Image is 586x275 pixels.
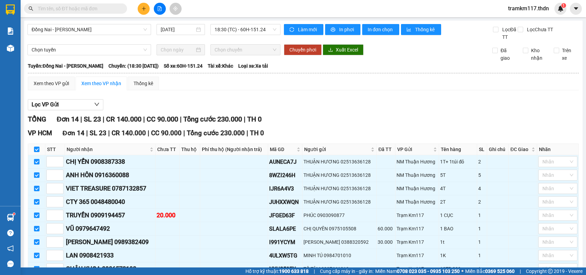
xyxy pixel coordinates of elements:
[66,170,154,180] div: ANH HÔN 0916360088
[157,210,178,220] div: 20.000
[38,5,119,12] input: Tìm tên, số ĐT hoặc mã đơn
[268,209,302,222] td: JFGED63F
[151,129,182,137] span: CC 90.000
[303,225,375,232] div: CHỊ QUYÊN 0975105508
[268,222,302,236] td: SLALA6PE
[328,47,333,53] span: download
[28,6,33,11] span: search
[440,171,476,179] div: 5T
[378,238,394,246] div: 30.000
[269,211,301,220] div: JFGED63F
[395,249,439,262] td: Trạm Km117
[303,185,375,192] div: THUẬN HƯƠNG 02513636128
[298,26,318,33] span: Làm mới
[157,6,162,11] span: file-add
[268,195,302,209] td: JUHXXWQN
[478,171,486,179] div: 5
[284,44,322,55] button: Chuyển phơi
[147,115,178,123] span: CC 90.000
[478,198,486,206] div: 2
[478,225,486,232] div: 1
[161,26,195,33] input: 12/08/2025
[215,24,276,35] span: 18:30 (TC) - 60H-151.24
[66,224,154,233] div: VŨ 0979647492
[215,45,276,55] span: Chọn chuyến
[478,211,486,219] div: 1
[164,62,203,70] span: Số xe: 60H-151.24
[524,26,554,33] span: Lọc Chưa TT
[250,129,264,137] span: TH 0
[303,171,375,179] div: THUẬN HƯƠNG 02513636128
[406,27,412,33] span: bar-chart
[465,267,515,275] span: Miền Bắc
[487,144,509,155] th: Ghi chú
[303,198,375,206] div: THUẬN HƯƠNG 02513636128
[397,225,438,232] div: Trạm Km117
[397,211,438,219] div: Trạm Km117
[268,155,302,169] td: AUNECA7J
[499,26,518,41] span: Lọc Đã TT
[440,225,476,232] div: 1 BAO
[440,158,476,165] div: 1T+ 1túi đỏ
[269,184,301,193] div: IJR6A4V3
[156,144,180,155] th: Chưa TT
[336,46,358,54] span: Xuất Excel
[247,115,262,123] span: TH 0
[67,146,148,153] span: Người nhận
[378,225,394,232] div: 60.000
[268,182,302,195] td: IJR6A4V3
[397,252,438,259] div: Trạm Km117
[108,129,110,137] span: |
[7,45,14,52] img: warehouse-icon
[279,268,309,274] strong: 1900 633 818
[7,214,14,221] img: warehouse-icon
[134,80,153,87] div: Thống kê
[187,129,245,137] span: Tổng cước 230.000
[28,115,46,123] span: TỔNG
[244,115,245,123] span: |
[539,146,577,153] div: Nhãn
[395,209,439,222] td: Trạm Km117
[303,265,375,273] div: TỐ TÂM 0907661313
[7,27,14,35] img: solution-icon
[440,185,476,192] div: 4T
[269,158,301,166] div: AUNECA7J
[173,6,178,11] span: aim
[62,129,84,137] span: Đơn 14
[108,62,159,70] span: Chuyến: (18:30 [DATE])
[559,47,579,62] span: Trên xe
[303,158,375,165] div: THUẬN HƯƠNG 02513636128
[395,236,439,249] td: Trạm Km117
[66,210,154,220] div: TRUYỀN 0909194457
[284,24,323,35] button: syncLàm mới
[90,129,106,137] span: SL 23
[440,198,476,206] div: 2T
[270,146,295,153] span: Mã GD
[289,27,295,33] span: sync
[323,44,364,55] button: downloadXuất Excel
[200,144,268,155] th: Phí thu hộ (Người nhận trả)
[395,195,439,209] td: NM Thuận Hương
[377,144,395,155] th: Đã TT
[331,27,336,33] span: printer
[478,265,486,273] div: 1
[180,115,182,123] span: |
[34,80,69,87] div: Xem theo VP gửi
[440,265,476,273] div: 12TR 232
[7,261,14,267] span: message
[268,169,302,182] td: 8WZI246H
[528,47,548,62] span: Kho nhận
[461,270,463,273] span: ⚪️
[170,3,182,15] button: aim
[269,225,301,233] div: SLALA6PE
[154,3,166,15] button: file-add
[401,24,441,35] button: bar-chartThống kê
[485,268,515,274] strong: 0369 525 060
[66,184,154,193] div: VIET TREASURE 0787132857
[7,245,14,252] span: notification
[269,238,301,247] div: I991YCYM
[103,115,104,123] span: |
[269,265,301,273] div: NXUC59EX
[106,115,141,123] span: CR 140.000
[520,267,521,275] span: |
